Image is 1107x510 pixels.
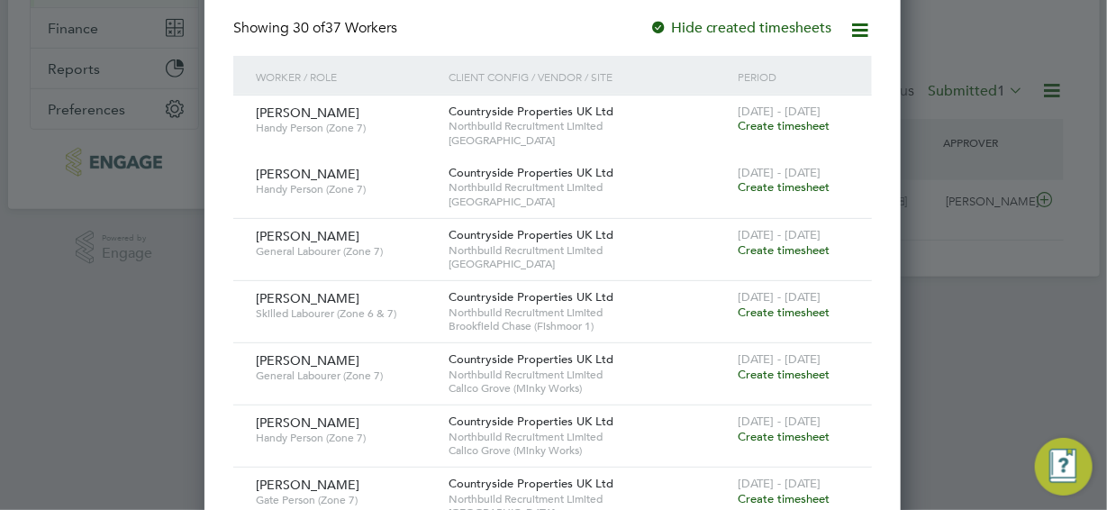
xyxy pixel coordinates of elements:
[449,165,613,180] span: Countryside Properties UK Ltd
[738,118,830,133] span: Create timesheet
[449,305,729,320] span: Northbuild Recruitment Limited
[256,244,435,259] span: General Labourer (Zone 7)
[256,166,359,182] span: [PERSON_NAME]
[449,195,729,209] span: [GEOGRAPHIC_DATA]
[256,352,359,369] span: [PERSON_NAME]
[293,19,397,37] span: 37 Workers
[449,104,613,119] span: Countryside Properties UK Ltd
[256,477,359,493] span: [PERSON_NAME]
[738,289,821,305] span: [DATE] - [DATE]
[449,257,729,271] span: [GEOGRAPHIC_DATA]
[738,227,821,242] span: [DATE] - [DATE]
[449,476,613,491] span: Countryside Properties UK Ltd
[449,381,729,396] span: Calico Grove (Minky Works)
[256,414,359,431] span: [PERSON_NAME]
[738,491,830,506] span: Create timesheet
[256,290,359,306] span: [PERSON_NAME]
[738,104,821,119] span: [DATE] - [DATE]
[449,414,613,429] span: Countryside Properties UK Ltd
[256,306,435,321] span: Skilled Labourer (Zone 6 & 7)
[449,430,729,444] span: Northbuild Recruitment Limited
[738,367,830,382] span: Create timesheet
[256,369,435,383] span: General Labourer (Zone 7)
[449,180,729,195] span: Northbuild Recruitment Limited
[733,56,854,97] div: Period
[256,105,359,121] span: [PERSON_NAME]
[449,492,729,506] span: Northbuild Recruitment Limited
[1035,438,1093,496] button: Engage Resource Center
[738,305,830,320] span: Create timesheet
[449,289,613,305] span: Countryside Properties UK Ltd
[449,133,729,148] span: [GEOGRAPHIC_DATA]
[256,493,435,507] span: Gate Person (Zone 7)
[738,351,821,367] span: [DATE] - [DATE]
[449,119,729,133] span: Northbuild Recruitment Limited
[449,351,613,367] span: Countryside Properties UK Ltd
[449,227,613,242] span: Countryside Properties UK Ltd
[738,429,830,444] span: Create timesheet
[738,414,821,429] span: [DATE] - [DATE]
[256,121,435,135] span: Handy Person (Zone 7)
[256,228,359,244] span: [PERSON_NAME]
[738,179,830,195] span: Create timesheet
[256,431,435,445] span: Handy Person (Zone 7)
[449,243,729,258] span: Northbuild Recruitment Limited
[738,476,821,491] span: [DATE] - [DATE]
[738,165,821,180] span: [DATE] - [DATE]
[251,56,444,97] div: Worker / Role
[256,182,435,196] span: Handy Person (Zone 7)
[738,242,830,258] span: Create timesheet
[293,19,325,37] span: 30 of
[449,319,729,333] span: Brookfield Chase (Fishmoor 1)
[649,19,832,37] label: Hide created timesheets
[449,368,729,382] span: Northbuild Recruitment Limited
[233,19,401,38] div: Showing
[444,56,733,97] div: Client Config / Vendor / Site
[449,443,729,458] span: Calico Grove (Minky Works)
